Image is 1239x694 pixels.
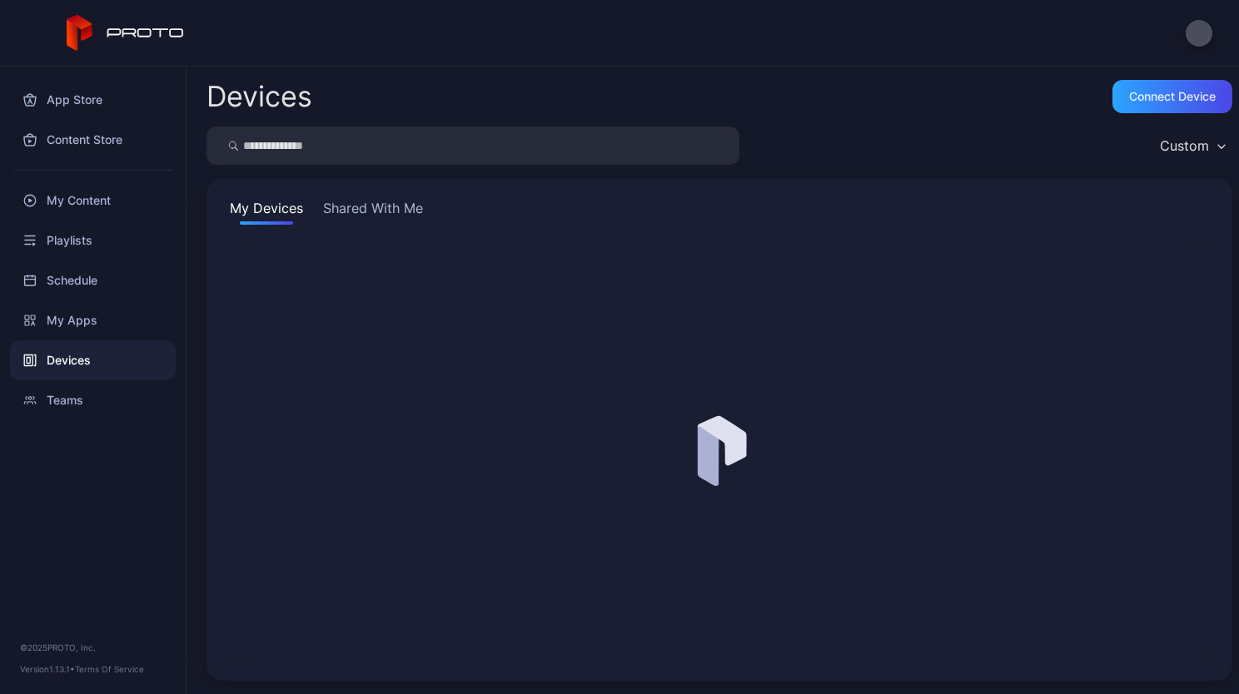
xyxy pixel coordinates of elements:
button: Custom [1152,126,1232,165]
a: My Content [10,181,176,221]
a: Playlists [10,221,176,260]
a: Terms Of Service [75,664,144,674]
h2: Devices [206,82,312,112]
div: Connect device [1129,90,1216,103]
button: My Devices [226,198,306,225]
a: Devices [10,340,176,380]
div: Custom [1160,137,1209,154]
button: Connect device [1112,80,1232,113]
a: App Store [10,80,176,120]
a: My Apps [10,300,176,340]
div: © 2025 PROTO, Inc. [20,641,166,654]
button: Shared With Me [320,198,426,225]
a: Teams [10,380,176,420]
a: Schedule [10,260,176,300]
a: Content Store [10,120,176,160]
span: Version 1.13.1 • [20,664,75,674]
